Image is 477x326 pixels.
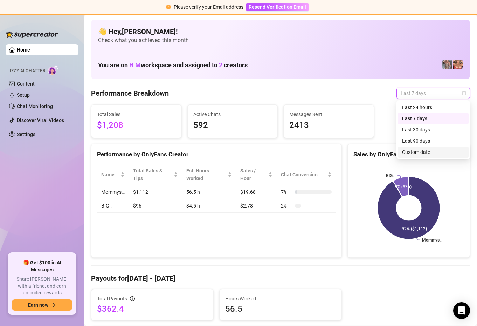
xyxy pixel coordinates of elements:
span: info-circle [130,296,135,301]
span: Earn now [28,302,48,308]
div: Custom date [402,148,464,156]
span: Last 7 days [401,88,466,99]
th: Chat Conversion [277,164,336,185]
div: Last 24 hours [398,102,469,113]
a: Settings [17,131,35,137]
img: AI Chatter [48,65,59,75]
a: Content [17,81,35,87]
span: 592 [193,119,272,132]
span: Hours Worked [225,295,336,303]
th: Sales / Hour [236,164,277,185]
span: arrow-right [51,303,56,307]
span: $362.4 [97,303,208,314]
div: Last 7 days [402,115,464,122]
div: Custom date [398,147,469,158]
span: Chat Conversion [281,171,326,178]
img: logo-BBDzfeDw.svg [6,31,58,38]
div: Last 7 days [398,113,469,124]
span: Active Chats [193,110,272,118]
td: $96 [129,199,182,213]
a: Setup [17,92,30,98]
td: BIG… [97,199,129,213]
span: Sales / Hour [240,167,267,182]
th: Total Sales & Tips [129,164,182,185]
div: Please verify your Email address [174,3,243,11]
td: 56.5 h [182,185,236,199]
span: Share [PERSON_NAME] with a friend, and earn unlimited rewards [12,276,72,297]
div: Performance by OnlyFans Creator [97,150,336,159]
span: Total Sales & Tips [133,167,172,182]
text: BIG… [386,174,395,178]
td: $1,112 [129,185,182,199]
span: Check what you achieved this month [98,36,463,44]
h1: You are on workspace and assigned to creators [98,61,248,69]
span: calendar [462,91,466,95]
td: 34.5 h [182,199,236,213]
span: Total Payouts [97,295,127,303]
td: Mommys… [97,185,129,199]
h4: Performance Breakdown [91,88,169,98]
span: exclamation-circle [166,5,171,9]
a: Discover Viral Videos [17,117,64,123]
span: 7 % [281,188,292,196]
span: 🎁 Get $100 in AI Messages [12,259,72,273]
span: Name [101,171,119,178]
span: 2 [219,61,222,69]
img: pennylondon [453,60,463,69]
span: 2 % [281,202,292,210]
span: 2413 [289,119,368,132]
span: Resend Verification Email [249,4,306,10]
a: Home [17,47,30,53]
img: pennylondonvip [442,60,452,69]
div: Last 30 days [398,124,469,135]
span: Messages Sent [289,110,368,118]
div: Last 30 days [402,126,464,134]
span: Izzy AI Chatter [10,68,45,74]
button: Resend Verification Email [246,3,309,11]
span: $1,208 [97,119,176,132]
div: Est. Hours Worked [186,167,226,182]
span: H M [129,61,141,69]
div: Sales by OnlyFans Creator [353,150,464,159]
a: Chat Monitoring [17,103,53,109]
h4: 👋 Hey, [PERSON_NAME] ! [98,27,463,36]
span: 56.5 [225,303,336,314]
div: Last 90 days [402,137,464,145]
th: Name [97,164,129,185]
button: Earn nowarrow-right [12,299,72,311]
div: Last 24 hours [402,103,464,111]
text: Mommys… [422,238,442,243]
td: $2.78 [236,199,277,213]
div: Open Intercom Messenger [453,302,470,319]
div: Last 90 days [398,135,469,147]
span: Total Sales [97,110,176,118]
td: $19.68 [236,185,277,199]
h4: Payouts for [DATE] - [DATE] [91,273,470,283]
